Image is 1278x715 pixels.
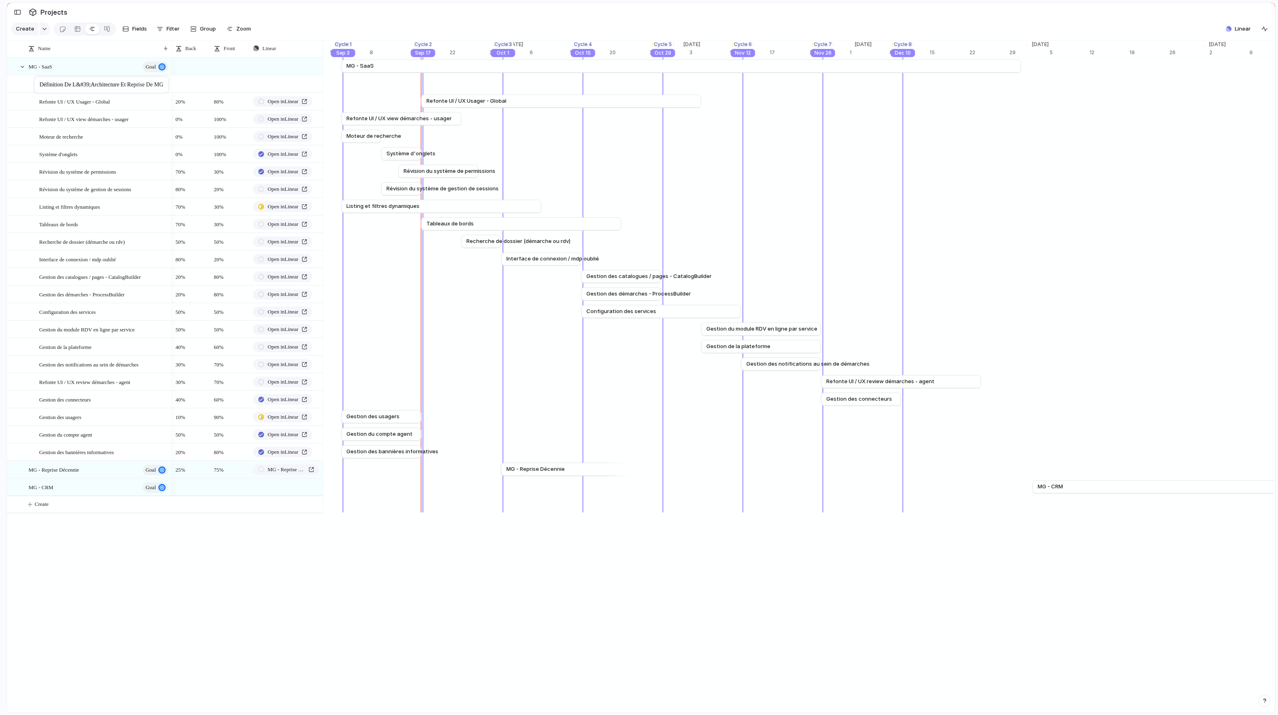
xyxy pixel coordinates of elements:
[143,465,168,475] button: goal
[268,430,298,439] span: Open in Linear
[413,41,433,48] div: Cycle 2
[1169,49,1204,56] div: 26
[506,255,599,263] span: Interface de connexion / mdp oublié
[268,185,298,193] span: Open in Linear
[172,321,210,334] span: 50%
[346,60,1016,72] a: MG - SaaS
[172,409,210,421] span: 10%
[746,360,870,368] span: Gestion des notifications au sein de démarches
[39,412,81,421] span: Gestion des usagers
[172,111,210,124] span: 0%
[153,22,183,35] button: Filter
[253,271,312,282] a: Open inLinear
[346,410,416,423] a: Gestion des usagers
[29,465,79,474] span: MG - Reprise Décennie
[426,97,506,105] span: Refonte UI / UX Usager - Global
[268,115,298,123] span: Open in Linear
[211,286,249,299] span: 80%
[411,49,435,57] div: Sep 17
[530,49,570,56] div: 6
[39,219,78,229] span: Tableaux de bords
[706,323,816,335] a: Gestion du module RDV en ligne par service
[211,216,249,229] span: 30%
[172,461,210,474] span: 25%
[1089,49,1129,56] div: 12
[200,25,216,33] span: Group
[172,444,210,457] span: 20%
[1038,483,1063,491] span: MG - CRM
[892,41,914,48] div: Cycle 8
[172,286,210,299] span: 20%
[268,132,298,141] span: Open in Linear
[211,269,249,281] span: 80%
[39,447,114,457] span: Gestion des bannières informatives
[39,324,135,334] span: Gestion du module RDV en ligne par service
[346,200,536,212] a: Listing et filtres dynamiques
[730,49,770,56] div: 10
[172,146,210,159] span: 0%
[970,49,1010,56] div: 22
[253,219,312,230] a: Open inLinear
[211,356,249,369] span: 70%
[172,339,210,351] span: 40%
[253,429,312,440] a: Open inLinear
[186,22,220,35] button: Group
[331,49,355,57] div: Sep 3
[211,128,249,141] span: 100%
[253,447,312,457] a: Open inLinear
[586,272,712,280] span: Gestion des catalogues / pages - CatalogBuilder
[1235,25,1251,33] span: Linear
[891,49,915,57] div: Dec 10
[268,255,298,263] span: Open in Linear
[586,307,656,316] span: Configuration des services
[132,25,147,33] span: Fields
[586,288,656,300] a: Gestion des démarches - ProcessBuilder
[346,202,419,210] span: Listing et filtres dynamiques
[253,201,312,212] a: Open inLinear
[172,356,210,369] span: 30%
[1223,23,1254,35] button: Linear
[39,5,69,20] span: Projects
[143,62,168,72] button: goal
[146,61,156,73] span: goal
[211,181,249,194] span: 20%
[172,374,210,386] span: 30%
[491,49,515,57] div: Oct 1
[39,167,116,176] span: Révision du système de permissions
[119,22,150,35] button: Fields
[268,378,298,386] span: Open in Linear
[211,339,249,351] span: 60%
[223,22,254,35] button: Zoom
[810,49,850,56] div: 24
[890,49,930,56] div: 8
[652,41,674,48] div: Cycle 5
[850,49,890,56] div: 1
[172,163,210,176] span: 70%
[811,49,835,57] div: Nov 26
[346,115,452,123] span: Refonte UI / UX view démarches - usager
[346,62,374,70] span: MG - SaaS
[570,49,610,56] div: 13
[812,41,834,48] div: Cycle 7
[253,149,312,159] a: Open inLinear
[586,270,656,282] a: Gestion des catalogues / pages - CatalogBuilder
[826,377,934,386] span: Refonte UI / UX review démarches - agent
[501,40,528,49] span: [DATE]
[253,236,312,247] a: Open inLinear
[346,430,413,438] span: Gestion du compte agent
[586,305,736,318] a: Configuration des services
[253,324,312,335] a: Open inLinear
[236,25,251,33] span: Zoom
[426,95,696,107] a: Refonte UI / UX Usager - Global
[39,237,125,246] span: Recherche de dossier (démarche ou rdv)
[346,446,416,458] a: Gestion des bannières informatives
[466,235,496,247] a: Recherche de dossier (démarche ou rdv)
[386,183,416,195] a: Révision du système de gestion de sessions
[678,40,705,49] span: [DATE]
[571,49,595,57] div: Oct 15
[826,375,976,388] a: Refonte UI / UX review démarches - agent
[268,168,298,176] span: Open in Linear
[172,216,210,229] span: 70%
[706,340,816,353] a: Gestion de la plateforme
[826,393,896,405] a: Gestion des connecteurs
